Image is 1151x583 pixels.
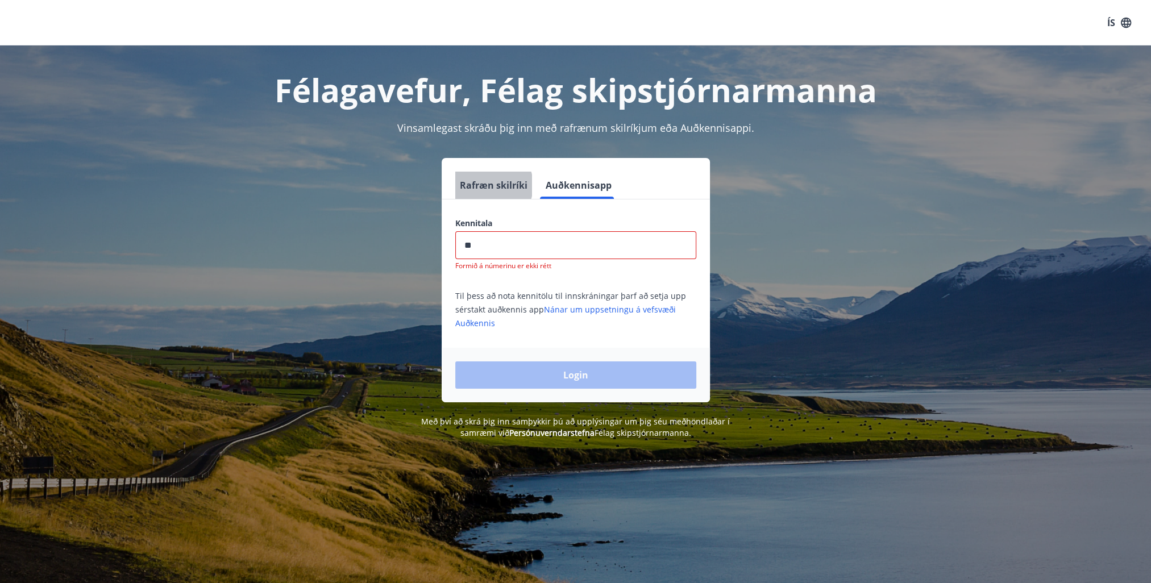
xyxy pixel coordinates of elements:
[541,172,616,199] button: Auðkennisapp
[180,68,971,111] h1: Félagavefur, Félag skipstjórnarmanna
[1101,13,1137,33] button: ÍS
[455,304,676,328] a: Nánar um uppsetningu á vefsvæði Auðkennis
[455,290,686,328] span: Til þess að nota kennitölu til innskráningar þarf að setja upp sérstakt auðkennis app
[455,172,532,199] button: Rafræn skilríki
[397,121,754,135] span: Vinsamlegast skráðu þig inn með rafrænum skilríkjum eða Auðkennisappi.
[455,218,696,229] label: Kennitala
[509,427,595,438] a: Persónuverndarstefna
[421,416,730,438] span: Með því að skrá þig inn samþykkir þú að upplýsingar um þig séu meðhöndlaðar í samræmi við Félag s...
[455,261,696,270] p: Formið á númerinu er ekki rétt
